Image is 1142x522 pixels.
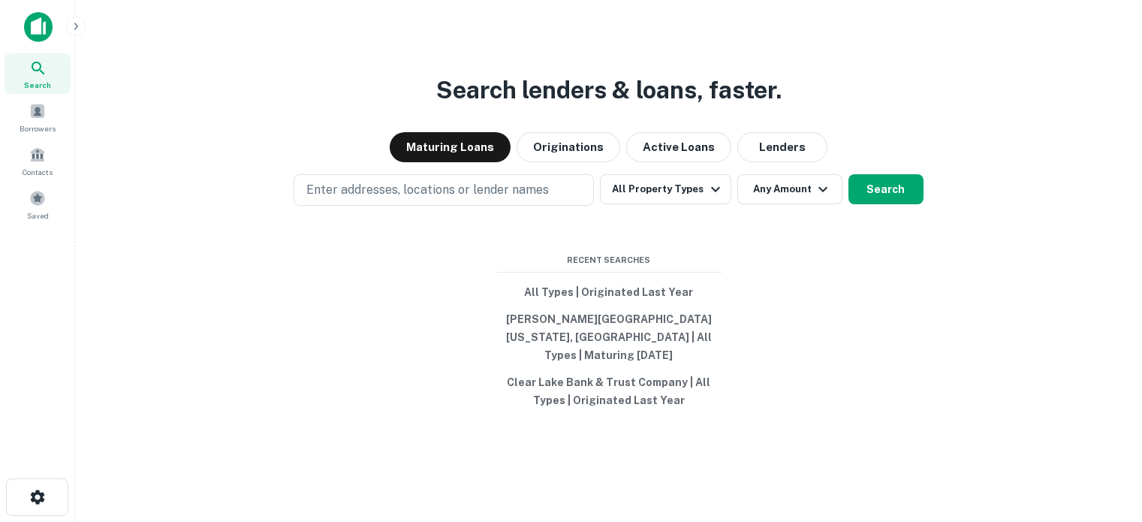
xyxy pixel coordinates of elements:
iframe: Chat Widget [1067,402,1142,474]
p: Enter addresses, locations or lender names [306,181,549,199]
button: Any Amount [737,174,842,204]
a: Contacts [5,140,71,181]
span: Recent Searches [496,254,722,267]
button: All Types | Originated Last Year [496,279,722,306]
button: Originations [517,132,620,162]
a: Search [5,53,71,94]
img: capitalize-icon.png [24,12,53,42]
span: Search [24,79,51,91]
button: Enter addresses, locations or lender names [294,174,594,206]
button: All Property Types [600,174,731,204]
span: Saved [27,210,49,222]
span: Contacts [23,166,53,178]
button: Active Loans [626,132,731,162]
h3: Search lenders & loans, faster. [436,72,782,108]
a: Borrowers [5,97,71,137]
button: Clear Lake Bank & Trust Company | All Types | Originated Last Year [496,369,722,414]
button: [PERSON_NAME][GEOGRAPHIC_DATA][US_STATE], [GEOGRAPHIC_DATA] | All Types | Maturing [DATE] [496,306,722,369]
button: Maturing Loans [390,132,511,162]
span: Borrowers [20,122,56,134]
a: Saved [5,184,71,225]
button: Search [848,174,924,204]
button: Lenders [737,132,827,162]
